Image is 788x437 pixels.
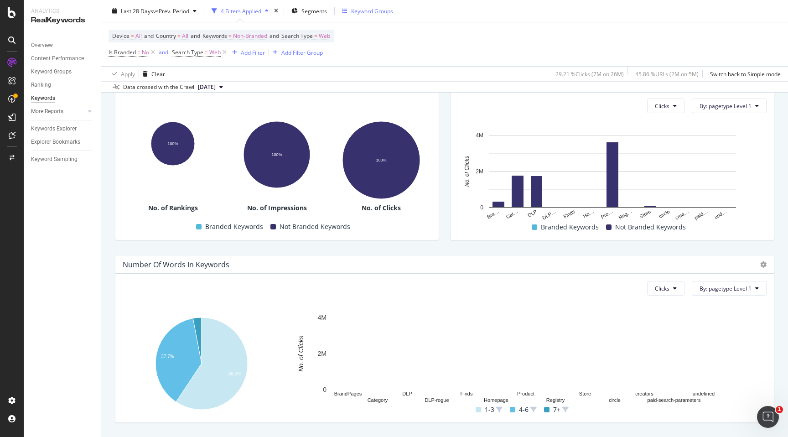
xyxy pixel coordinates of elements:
text: 37.7% [161,354,174,359]
svg: A chart. [123,117,223,166]
text: 0 [480,204,483,211]
div: No. of Clicks [331,203,431,213]
a: Explorer Bookmarks [31,137,94,147]
span: Web [319,30,330,42]
text: 59.3% [228,371,241,376]
button: Clicks [647,99,684,113]
span: Branded Keywords [205,221,263,232]
div: A chart. [458,130,767,221]
text: BrandPages [334,391,362,396]
div: No. of Rankings [123,203,223,213]
span: 4-6 [519,404,529,415]
text: Product [517,391,534,396]
span: Web [209,46,221,59]
text: creators [635,391,653,396]
div: Apply [121,70,135,78]
div: More Reports [31,107,63,116]
span: Device [112,32,130,40]
text: circle [658,209,671,219]
div: Data crossed with the Crawl [123,83,194,91]
div: RealKeywords [31,15,93,26]
button: Last 28 DaysvsPrev. Period [109,4,200,18]
text: 100% [168,141,178,146]
text: 2M [318,350,327,358]
div: Keyword Groups [31,67,72,77]
div: 4 Filters Applied [221,7,261,15]
text: DLP [402,391,412,396]
text: circle [609,397,621,403]
button: Switch back to Simple mode [706,67,781,81]
span: By: pagetype Level 1 [700,285,752,292]
span: By: pagetype Level 1 [700,102,752,110]
span: = [205,48,208,56]
text: paid-search-parameters [648,397,701,403]
a: Ranking [31,80,94,90]
a: More Reports [31,107,85,116]
span: Non-Branded [233,30,267,42]
text: Store [579,391,591,396]
div: Content Performance [31,54,84,63]
button: Add Filter [228,47,265,58]
div: Keywords Explorer [31,124,77,134]
svg: A chart. [227,117,327,191]
span: 2025 Sep. 22nd [198,83,216,91]
span: and [270,32,279,40]
span: Country [156,32,176,40]
button: Clear [139,67,165,81]
button: and [159,48,168,57]
text: Registry [546,397,565,403]
button: By: pagetype Level 1 [692,99,767,113]
svg: A chart. [285,313,767,404]
svg: A chart. [123,313,281,415]
span: Search Type [281,32,313,40]
span: Segments [301,7,327,15]
span: All [135,30,142,42]
span: Not Branded Keywords [615,222,686,233]
div: Ranking [31,80,51,90]
span: vs Prev. Period [153,7,189,15]
button: Keyword Groups [338,4,397,18]
div: A chart. [331,117,431,203]
span: No [142,46,149,59]
text: undefined [693,391,715,396]
div: Switch back to Simple mode [710,70,781,78]
button: Clicks [647,281,684,296]
button: Add Filter Group [269,47,323,58]
button: By: pagetype Level 1 [692,281,767,296]
text: No. of Clicks [297,336,305,372]
div: Analytics [31,7,93,15]
iframe: Intercom live chat [757,406,779,428]
button: [DATE] [194,82,227,93]
a: Overview [31,41,94,50]
span: = [314,32,317,40]
div: Add Filter Group [281,48,323,56]
span: Not Branded Keywords [280,221,350,232]
text: DLP [527,209,538,218]
div: Add Filter [241,48,265,56]
span: Search Type [172,48,203,56]
div: Number Of Words In Keywords [123,260,229,269]
a: Keyword Groups [31,67,94,77]
span: and [191,32,200,40]
span: Last 28 Days [121,7,153,15]
text: Finds [562,208,576,219]
text: Homepage [484,397,508,403]
div: Explorer Bookmarks [31,137,80,147]
div: No. of Impressions [227,203,327,213]
text: DLP-rogue [425,397,449,403]
span: 7+ [553,404,560,415]
text: 2M [476,168,483,175]
text: 4M [318,314,327,322]
div: 29.21 % Clicks ( 7M on 26M ) [555,70,624,78]
span: Branded Keywords [541,222,599,233]
text: Finds [461,391,473,396]
button: Segments [288,4,331,18]
div: Keywords [31,94,55,103]
span: and [144,32,154,40]
div: Overview [31,41,53,50]
text: Category [368,397,388,403]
